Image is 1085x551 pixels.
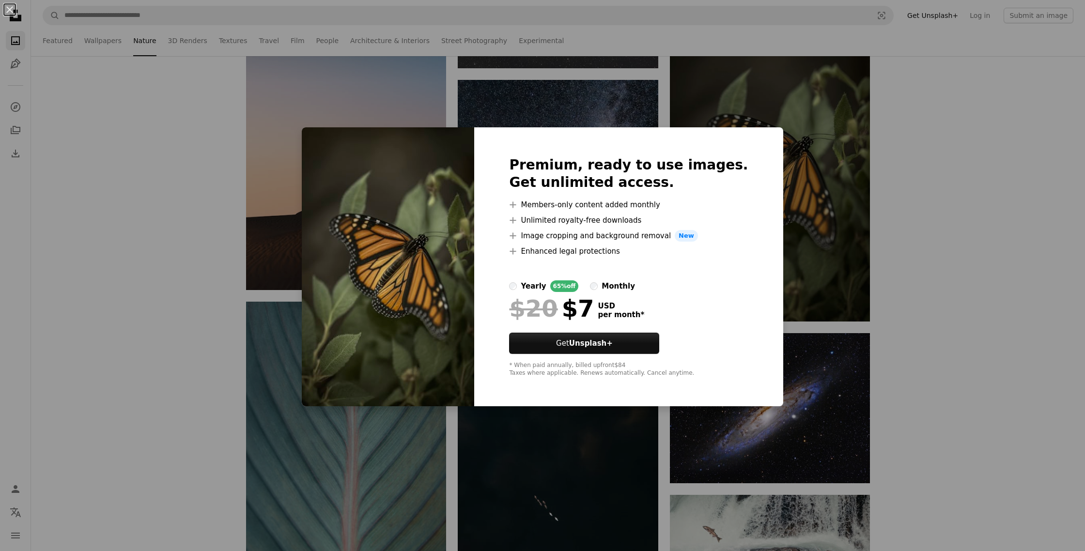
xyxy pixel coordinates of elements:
button: GetUnsplash+ [509,333,659,354]
img: premium_photo-1678483692858-d9ca6e9c67f9 [302,127,474,406]
input: monthly [590,282,598,290]
div: 65% off [550,280,579,292]
li: Members-only content added monthly [509,199,748,211]
li: Image cropping and background removal [509,230,748,242]
span: USD [598,302,644,310]
span: per month * [598,310,644,319]
div: * When paid annually, billed upfront $84 Taxes where applicable. Renews automatically. Cancel any... [509,362,748,377]
div: yearly [521,280,546,292]
div: $7 [509,296,594,321]
div: monthly [602,280,635,292]
li: Enhanced legal protections [509,245,748,257]
h2: Premium, ready to use images. Get unlimited access. [509,156,748,191]
span: New [675,230,698,242]
strong: Unsplash+ [569,339,613,348]
span: $20 [509,296,558,321]
li: Unlimited royalty-free downloads [509,214,748,226]
input: yearly65%off [509,282,517,290]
